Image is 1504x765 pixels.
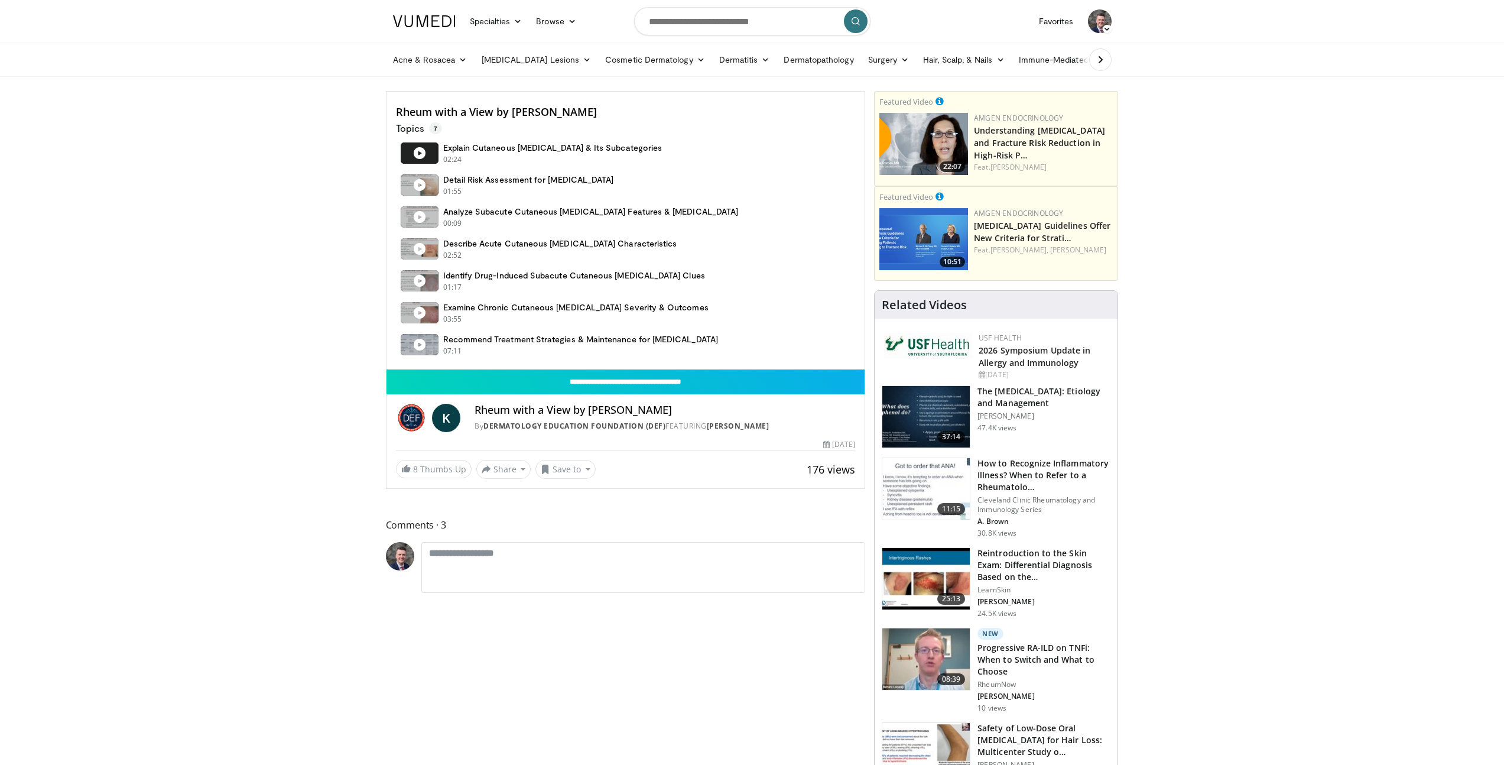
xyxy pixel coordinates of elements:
a: 37:14 The [MEDICAL_DATA]: Etiology and Management [PERSON_NAME] 47.4K views [882,385,1110,448]
a: Surgery [861,48,917,72]
p: 10 views [977,704,1006,713]
div: Feat. [974,162,1113,173]
h4: Examine Chronic Cutaneous [MEDICAL_DATA] Severity & Outcomes [443,302,709,313]
a: USF Health [979,333,1022,343]
a: Dermatitis [712,48,777,72]
p: 00:09 [443,218,462,229]
div: By FEATURING [475,421,855,432]
a: Acne & Rosacea [386,48,475,72]
img: 6ba8804a-8538-4002-95e7-a8f8012d4a11.png.150x105_q85_autocrop_double_scale_upscale_version-0.2.jpg [884,333,973,359]
button: Share [476,460,531,479]
h3: Progressive RA-ILD on TNFi: When to Switch and What to Choose [977,642,1110,678]
span: Comments 3 [386,517,866,533]
span: 7 [429,122,442,134]
a: Amgen Endocrinology [974,208,1063,218]
h4: Recommend Treatment Strategies & Maintenance for [MEDICAL_DATA] [443,334,718,345]
p: 02:52 [443,250,462,261]
p: 07:11 [443,346,462,356]
h4: Rheum with a View by [PERSON_NAME] [396,106,856,119]
span: 8 [413,463,418,475]
p: Cleveland Clinic Rheumatology and Immunology Series [977,495,1110,514]
img: 022c50fb-a848-4cac-a9d8-ea0906b33a1b.150x105_q85_crop-smart_upscale.jpg [882,548,970,610]
span: 11:15 [937,503,966,515]
h4: Analyze Subacute Cutaneous [MEDICAL_DATA] Features & [MEDICAL_DATA] [443,206,739,217]
input: Search topics, interventions [634,7,870,35]
a: Cosmetic Dermatology [598,48,712,72]
a: Immune-Mediated [1012,48,1107,72]
img: cd97caea-d7de-4334-b4b3-21877190c9f4.150x105_q85_crop-smart_upscale.jpg [882,628,970,690]
a: Dermatology Education Foundation (DEF) [483,421,665,431]
a: 08:39 New Progressive RA-ILD on TNFi: When to Switch and What to Choose RheumNow [PERSON_NAME] 10... [882,628,1110,713]
img: 7b525459-078d-43af-84f9-5c25155c8fbb.png.150x105_q85_crop-smart_upscale.jpg [879,208,968,270]
a: [PERSON_NAME] [707,421,769,431]
h4: Explain Cutaneous [MEDICAL_DATA] & Its Subcategories [443,142,662,153]
a: [MEDICAL_DATA] Guidelines Offer New Criteria for Strati… [974,220,1110,244]
a: [PERSON_NAME] [990,162,1047,172]
p: [PERSON_NAME] [977,411,1110,421]
img: VuMedi Logo [393,15,456,27]
p: New [977,628,1003,640]
h3: Reintroduction to the Skin Exam: Differential Diagnosis Based on the… [977,547,1110,583]
img: 5cecf4a9-46a2-4e70-91ad-1322486e7ee4.150x105_q85_crop-smart_upscale.jpg [882,458,970,520]
span: 22:07 [940,161,965,172]
a: Favorites [1032,9,1081,33]
h4: Rheum with a View by [PERSON_NAME] [475,404,855,417]
img: Avatar [386,542,414,570]
span: 10:51 [940,257,965,267]
img: c9a25db3-4db0-49e1-a46f-17b5c91d58a1.png.150x105_q85_crop-smart_upscale.png [879,113,968,175]
p: 03:55 [443,314,462,325]
h4: Related Videos [882,298,967,312]
p: 30.8K views [977,529,1016,538]
p: RheumNow [977,680,1110,689]
p: LearnSkin [977,585,1110,595]
h4: Describe Acute Cutaneous [MEDICAL_DATA] Characteristics [443,238,677,249]
p: 47.4K views [977,423,1016,433]
span: 25:13 [937,593,966,605]
p: 24.5K views [977,609,1016,618]
a: [MEDICAL_DATA] Lesions [475,48,599,72]
a: 2026 Symposium Update in Allergy and Immunology [979,345,1090,368]
a: 10:51 [879,208,968,270]
a: Understanding [MEDICAL_DATA] and Fracture Risk Reduction in High-Risk P… [974,125,1105,161]
p: 02:24 [443,154,462,165]
img: Dermatology Education Foundation (DEF) [396,404,428,432]
span: 176 views [807,462,855,476]
small: Featured Video [879,192,933,202]
p: [PERSON_NAME] [977,692,1110,701]
img: c5af237d-e68a-4dd3-8521-77b3daf9ece4.150x105_q85_crop-smart_upscale.jpg [882,386,970,448]
h3: How to Recognize Inflammatory Illness? When to Refer to a Rheumatolo… [977,458,1110,493]
div: [DATE] [979,369,1108,380]
div: Feat. [974,245,1113,255]
a: Dermatopathology [777,48,860,72]
a: 11:15 How to Recognize Inflammatory Illness? When to Refer to a Rheumatolo… Cleveland Clinic Rheu... [882,458,1110,538]
a: Hair, Scalp, & Nails [916,48,1011,72]
h3: Safety of Low-Dose Oral [MEDICAL_DATA] for Hair Loss: Multicenter Study o… [977,722,1110,758]
p: Topics [396,122,442,134]
a: Browse [529,9,583,33]
a: 25:13 Reintroduction to the Skin Exam: Differential Diagnosis Based on the… LearnSkin [PERSON_NAM... [882,547,1110,618]
div: [DATE] [823,439,855,450]
a: 22:07 [879,113,968,175]
a: Specialties [463,9,530,33]
img: Avatar [1088,9,1112,33]
h3: The [MEDICAL_DATA]: Etiology and Management [977,385,1110,409]
span: 08:39 [937,673,966,685]
h4: Detail Risk Assessment for [MEDICAL_DATA] [443,174,614,185]
small: Featured Video [879,96,933,107]
a: K [432,404,460,432]
p: 01:55 [443,186,462,197]
span: 37:14 [937,431,966,443]
a: [PERSON_NAME], [990,245,1048,255]
h4: Identify Drug-Induced Subacute Cutaneous [MEDICAL_DATA] Clues [443,270,705,281]
a: 8 Thumbs Up [396,460,472,478]
p: 01:17 [443,282,462,293]
a: [PERSON_NAME] [1050,245,1106,255]
p: A. Brown [977,517,1110,526]
button: Save to [535,460,596,479]
a: Amgen Endocrinology [974,113,1063,123]
p: [PERSON_NAME] [977,597,1110,607]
